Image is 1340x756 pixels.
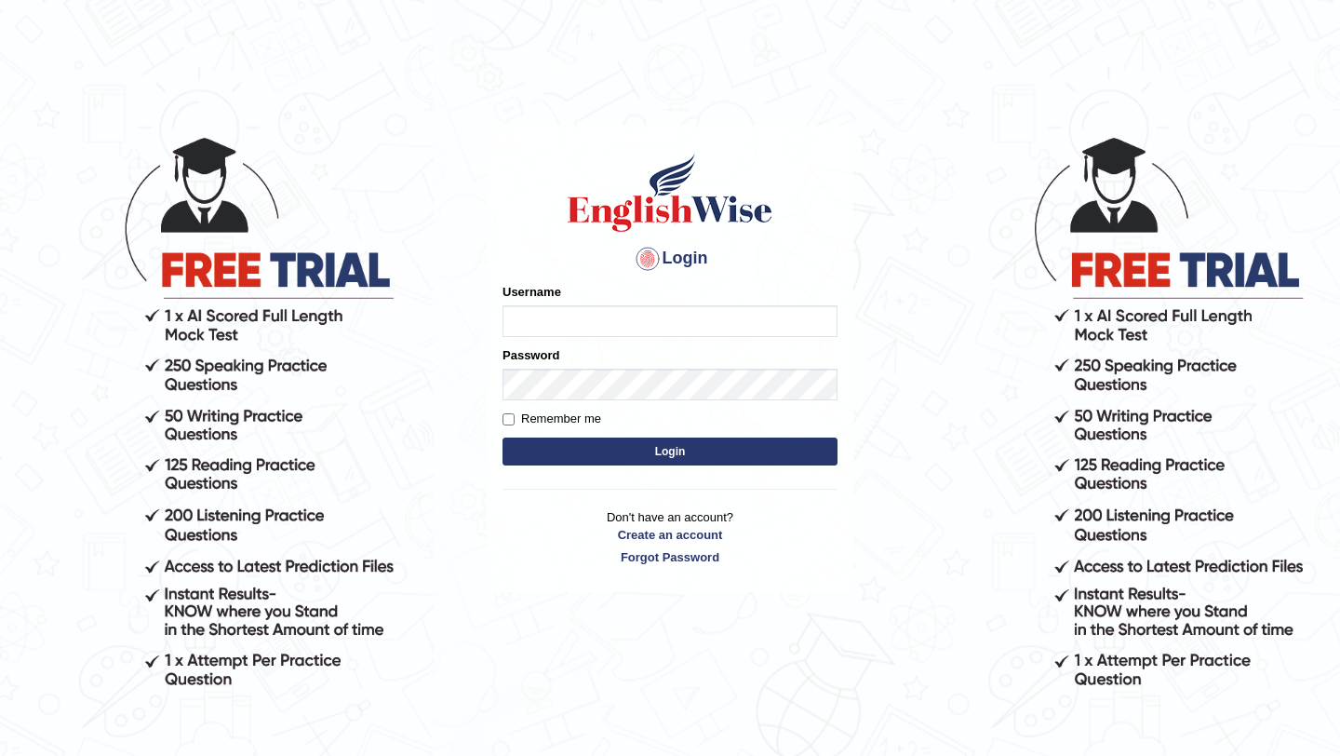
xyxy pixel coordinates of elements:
[502,346,559,364] label: Password
[502,413,515,425] input: Remember me
[502,508,837,566] p: Don't have an account?
[502,410,601,428] label: Remember me
[502,548,837,566] a: Forgot Password
[502,438,837,466] button: Login
[502,244,837,274] h4: Login
[564,151,776,235] img: Logo of English Wise sign in for intelligent practice with AI
[502,283,561,301] label: Username
[502,526,837,544] a: Create an account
